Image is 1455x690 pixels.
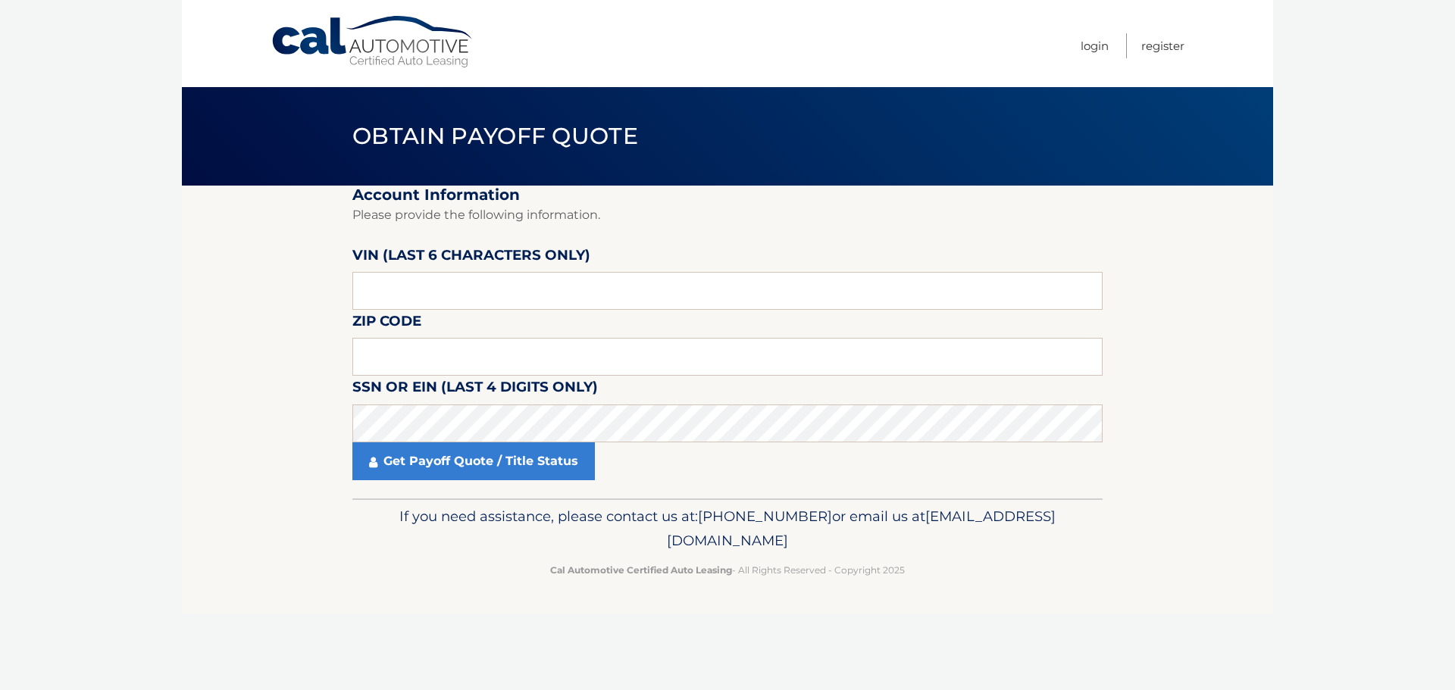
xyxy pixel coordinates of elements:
p: Please provide the following information. [352,205,1103,226]
strong: Cal Automotive Certified Auto Leasing [550,564,732,576]
p: If you need assistance, please contact us at: or email us at [362,504,1093,553]
h2: Account Information [352,186,1103,205]
label: VIN (last 6 characters only) [352,244,590,272]
a: Register [1141,33,1184,58]
a: Login [1081,33,1109,58]
label: SSN or EIN (last 4 digits only) [352,376,598,404]
a: Cal Automotive [271,15,475,69]
label: Zip Code [352,310,421,338]
p: - All Rights Reserved - Copyright 2025 [362,562,1093,578]
span: [PHONE_NUMBER] [698,507,832,525]
span: Obtain Payoff Quote [352,122,638,150]
a: Get Payoff Quote / Title Status [352,442,595,480]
